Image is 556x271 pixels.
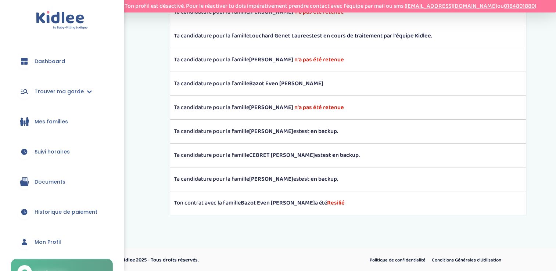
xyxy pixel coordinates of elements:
strong: [PERSON_NAME] [249,127,293,136]
img: logo.svg [36,11,88,30]
span: Trouver ma garde [35,88,84,95]
p: Ton profil est désactivé. Pour le réactiver tu dois impérativement prendre contact avec l'équipe ... [125,2,536,11]
a: Conditions Générales d’Utilisation [429,256,504,265]
span: Historique de paiement [35,208,97,216]
p: Ta candidature pour la famille est [174,151,522,160]
a: Documents [11,169,113,195]
strong: est en cours de traitement par l'équipe Kidlee. [314,31,432,40]
a: 0184801880 [504,1,535,11]
a: Mes familles [11,108,113,135]
p: Ta candidature pour la famille [174,79,522,88]
p: Ta candidature pour la famille est [174,175,522,184]
a: [EMAIL_ADDRESS][DOMAIN_NAME] [406,1,497,11]
a: Mon Profil [11,229,113,255]
span: Dashboard [35,58,65,65]
strong: Resilié [327,198,345,207]
strong: [PERSON_NAME] [249,174,293,184]
strong: CEBRET [PERSON_NAME] [249,151,315,160]
a: Politique de confidentialité [367,256,428,265]
a: Historique de paiement [11,199,113,225]
span: Mon Profil [35,238,61,246]
a: Dashboard [11,48,113,75]
strong: est en backup. [301,174,338,184]
strong: est en backup. [301,127,338,136]
span: Suivi horaires [35,148,70,156]
strong: Louchard Genet Laure [249,31,306,40]
a: Trouver ma garde [11,78,113,105]
strong: est en backup. [323,151,360,160]
p: Ta candidature pour la famille [174,103,522,112]
p: Ta candidature pour la famille est [174,127,522,136]
p: Ta candidature pour la famille est [174,32,522,40]
strong: [PERSON_NAME] [249,55,293,64]
span: Mes familles [35,118,68,126]
strong: n'a pas été retenue [294,55,344,64]
a: Suivi horaires [11,138,113,165]
strong: n'a pas été retenue [294,103,344,112]
p: © Kidlee 2025 - Tous droits réservés. [116,256,309,264]
span: Documents [35,178,65,186]
p: Ton contrat avec la famille a été [174,199,522,207]
strong: Bazot Even [PERSON_NAME] [241,198,315,207]
strong: Bazot Even [PERSON_NAME] [249,79,323,88]
strong: [PERSON_NAME] [249,103,293,112]
p: Ta candidature pour la famille [174,55,522,64]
